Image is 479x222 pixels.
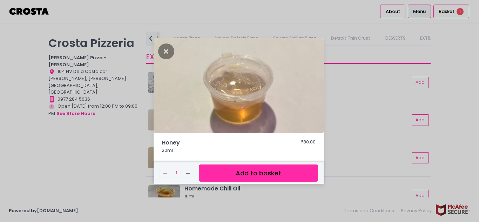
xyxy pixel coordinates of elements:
span: Honey [162,139,277,147]
button: Add to basket [199,164,318,182]
img: Honey [154,38,324,134]
button: Close [158,47,174,54]
p: 20ml [162,147,316,154]
div: ₱80.00 [301,139,316,147]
